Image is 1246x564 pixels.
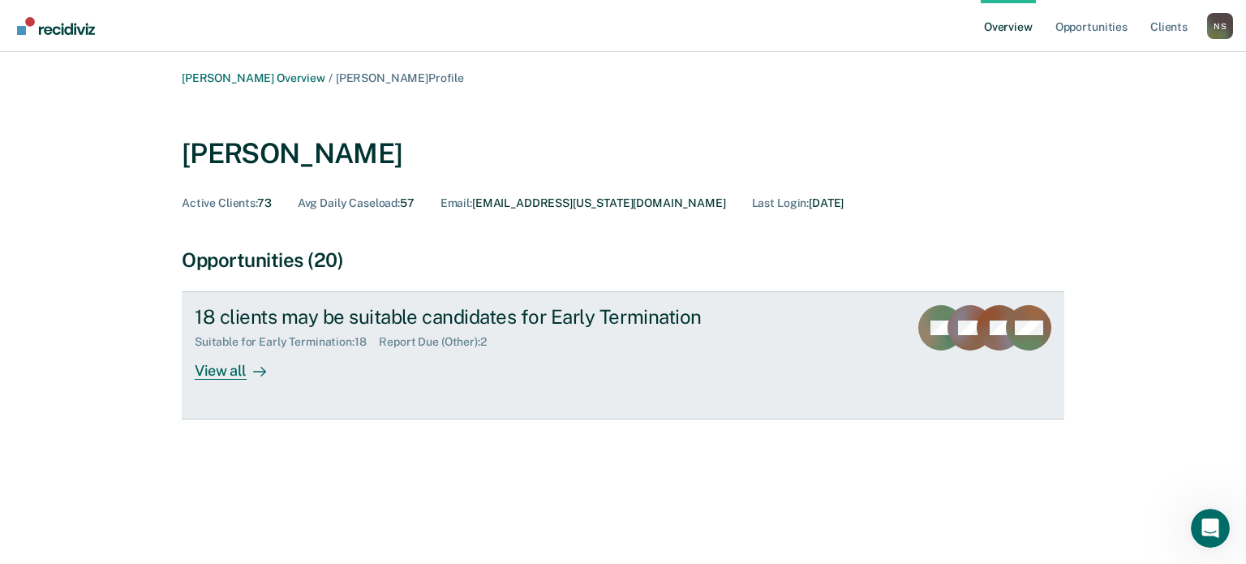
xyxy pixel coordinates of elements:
[182,196,257,209] span: Active Clients :
[440,196,726,210] div: [EMAIL_ADDRESS][US_STATE][DOMAIN_NAME]
[17,17,95,35] img: Recidiviz
[195,335,379,349] div: Suitable for Early Termination : 18
[325,71,336,84] span: /
[195,349,286,381] div: View all
[182,291,1064,420] a: 18 clients may be suitable candidates for Early TerminationSuitable for Early Termination:18Repor...
[182,196,272,210] div: 73
[182,248,1064,272] div: Opportunities (20)
[1207,13,1233,39] div: N S
[182,71,325,84] a: [PERSON_NAME] Overview
[1207,13,1233,39] button: Profile dropdown button
[336,71,464,84] span: [PERSON_NAME] Profile
[195,305,764,329] div: 18 clients may be suitable candidates for Early Termination
[1191,509,1230,548] iframe: Intercom live chat
[379,335,499,349] div: Report Due (Other) : 2
[182,137,402,170] div: [PERSON_NAME]
[752,196,844,210] div: [DATE]
[752,196,809,209] span: Last Login :
[298,196,400,209] span: Avg Daily Caseload :
[440,196,472,209] span: Email :
[298,196,415,210] div: 57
